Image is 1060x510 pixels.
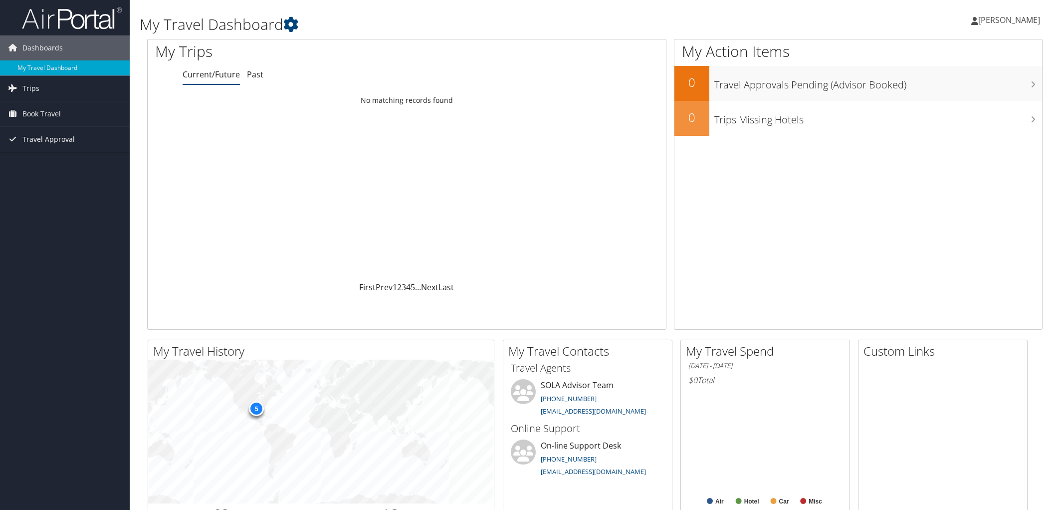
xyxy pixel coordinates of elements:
[406,282,411,293] a: 4
[674,101,1042,136] a: 0Trips Missing Hotels
[415,282,421,293] span: …
[511,361,664,375] h3: Travel Agents
[674,41,1042,62] h1: My Action Items
[714,73,1042,92] h3: Travel Approvals Pending (Advisor Booked)
[359,282,376,293] a: First
[506,440,669,481] li: On-line Support Desk
[22,35,63,60] span: Dashboards
[971,5,1050,35] a: [PERSON_NAME]
[508,343,672,360] h2: My Travel Contacts
[402,282,406,293] a: 3
[714,108,1042,127] h3: Trips Missing Hotels
[148,91,666,109] td: No matching records found
[22,6,122,30] img: airportal-logo.png
[22,76,39,101] span: Trips
[506,379,669,420] li: SOLA Advisor Team
[674,74,709,91] h2: 0
[863,343,1027,360] h2: Custom Links
[183,69,240,80] a: Current/Future
[155,41,442,62] h1: My Trips
[376,282,393,293] a: Prev
[688,361,842,371] h6: [DATE] - [DATE]
[779,498,789,505] text: Car
[541,455,597,464] a: [PHONE_NUMBER]
[674,66,1042,101] a: 0Travel Approvals Pending (Advisor Booked)
[411,282,415,293] a: 5
[686,343,849,360] h2: My Travel Spend
[744,498,759,505] text: Hotel
[541,394,597,403] a: [PHONE_NUMBER]
[153,343,494,360] h2: My Travel History
[397,282,402,293] a: 2
[393,282,397,293] a: 1
[249,401,264,416] div: 5
[715,498,724,505] text: Air
[247,69,263,80] a: Past
[978,14,1040,25] span: [PERSON_NAME]
[541,467,646,476] a: [EMAIL_ADDRESS][DOMAIN_NAME]
[511,422,664,436] h3: Online Support
[22,101,61,126] span: Book Travel
[421,282,438,293] a: Next
[688,375,697,386] span: $0
[438,282,454,293] a: Last
[688,375,842,386] h6: Total
[541,407,646,416] a: [EMAIL_ADDRESS][DOMAIN_NAME]
[22,127,75,152] span: Travel Approval
[809,498,822,505] text: Misc
[140,14,747,35] h1: My Travel Dashboard
[674,109,709,126] h2: 0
